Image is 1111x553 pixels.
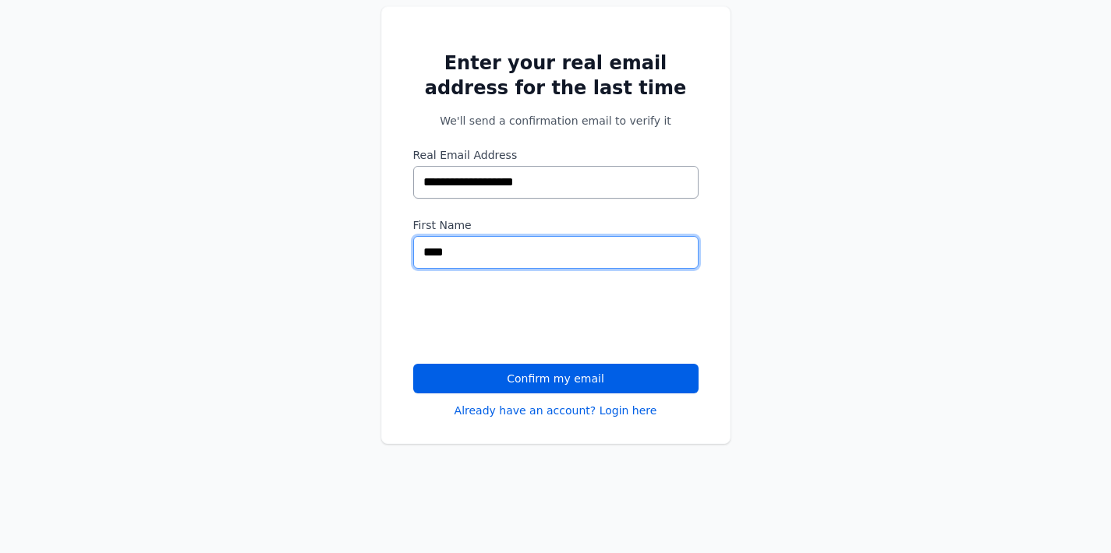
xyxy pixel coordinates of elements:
[413,287,650,348] iframe: reCAPTCHA
[413,217,699,233] label: First Name
[413,51,699,100] h2: Enter your real email address for the last time
[413,364,699,393] button: Confirm my email
[413,147,699,163] label: Real Email Address
[455,403,657,418] a: Already have an account? Login here
[413,113,699,129] p: We'll send a confirmation email to verify it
